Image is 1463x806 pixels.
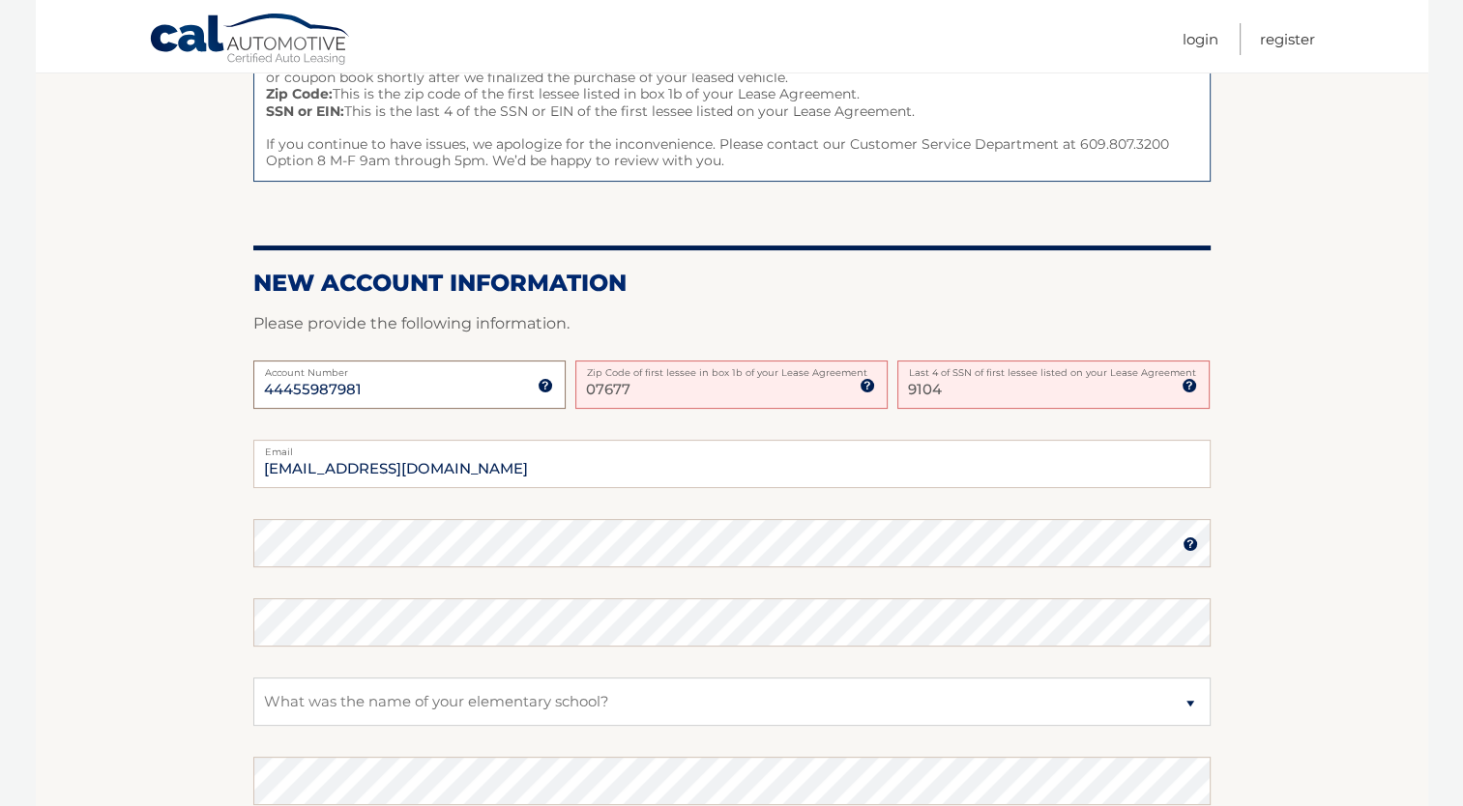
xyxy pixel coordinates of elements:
input: Email [253,440,1211,488]
img: tooltip.svg [538,378,553,393]
h2: New Account Information [253,269,1211,298]
strong: Zip Code: [266,85,333,102]
input: SSN or EIN (last 4 digits only) [897,360,1210,409]
a: Register [1260,23,1315,55]
span: Some things to keep in mind when creating your profile. This is an 11 digit number starting with ... [253,8,1211,183]
img: tooltip.svg [860,378,875,393]
label: Email [253,440,1211,455]
img: tooltip.svg [1182,378,1197,393]
input: Zip Code [575,360,888,409]
label: Account Number [253,360,566,376]
a: Login [1183,23,1218,55]
img: tooltip.svg [1183,536,1198,552]
p: Please provide the following information. [253,310,1211,337]
a: Cal Automotive [149,13,352,69]
label: Zip Code of first lessee in box 1b of your Lease Agreement [575,360,888,376]
label: Last 4 of SSN of first lessee listed on your Lease Agreement [897,360,1210,376]
strong: SSN or EIN: [266,102,344,120]
input: Account Number [253,360,566,409]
